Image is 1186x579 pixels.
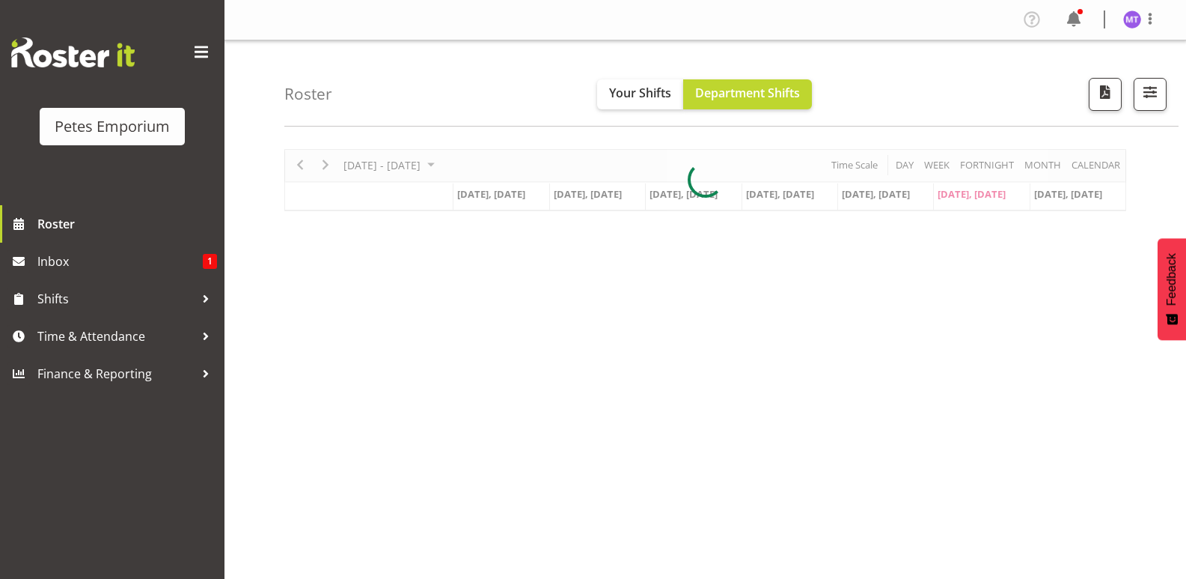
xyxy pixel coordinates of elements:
img: Rosterit website logo [11,37,135,67]
button: Your Shifts [597,79,683,109]
span: Roster [37,213,217,235]
button: Filter Shifts [1134,78,1167,111]
button: Department Shifts [683,79,812,109]
span: Inbox [37,250,203,273]
span: Department Shifts [695,85,800,101]
span: Feedback [1165,253,1179,306]
span: Shifts [37,288,195,310]
div: Petes Emporium [55,115,170,138]
button: Download a PDF of the roster according to the set date range. [1089,78,1122,111]
img: mya-taupawa-birkhead5814.jpg [1123,10,1141,28]
h4: Roster [284,85,332,103]
button: Feedback - Show survey [1158,238,1186,340]
span: Your Shifts [609,85,671,101]
span: 1 [203,254,217,269]
span: Time & Attendance [37,325,195,348]
span: Finance & Reporting [37,363,195,385]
